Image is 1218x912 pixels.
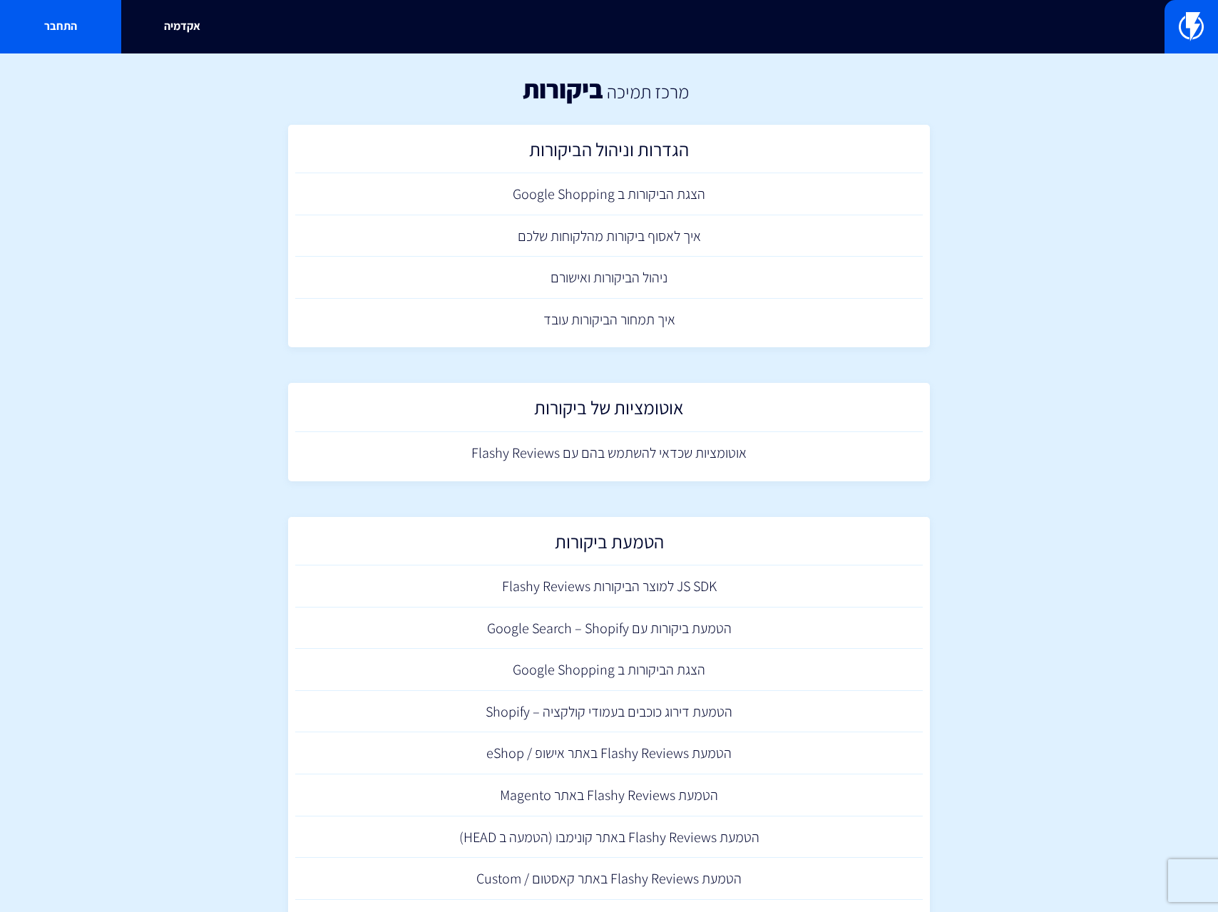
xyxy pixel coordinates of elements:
[295,732,923,774] a: הטמעת Flashy Reviews באתר אישופ / eShop
[295,691,923,733] a: הטמעת דירוג כוכבים בעמודי קולקציה – Shopify
[523,75,603,103] h1: ביקורות
[302,397,916,425] h2: אוטומציות של ביקורות
[295,173,923,215] a: הצגת הביקורות ב Google Shopping
[295,132,923,174] a: הגדרות וניהול הביקורות
[295,257,923,299] a: ניהול הביקורות ואישורם
[607,79,689,103] a: מרכז תמיכה
[295,432,923,474] a: אוטומציות שכדאי להשתמש בהם עם Flashy Reviews
[295,816,923,859] a: הטמעת Flashy Reviews באתר קונימבו (הטמעה ב HEAD)
[302,139,916,167] h2: הגדרות וניהול הביקורות
[295,565,923,608] a: JS SDK למוצר הביקורות Flashy Reviews
[295,649,923,691] a: הצגת הביקורות ב Google Shopping
[295,215,923,257] a: איך לאסוף ביקורות מהלקוחות שלכם
[288,11,930,43] input: חיפוש מהיר...
[295,608,923,650] a: הטמעת ביקורות עם Google Search – Shopify
[295,299,923,341] a: איך תמחור הביקורות עובד
[295,858,923,900] a: הטמעת Flashy Reviews באתר קאסטום / Custom
[302,531,916,559] h2: הטמעת ביקורות
[295,774,923,816] a: הטמעת Flashy Reviews באתר Magento
[295,390,923,432] a: אוטומציות של ביקורות
[295,524,923,566] a: הטמעת ביקורות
